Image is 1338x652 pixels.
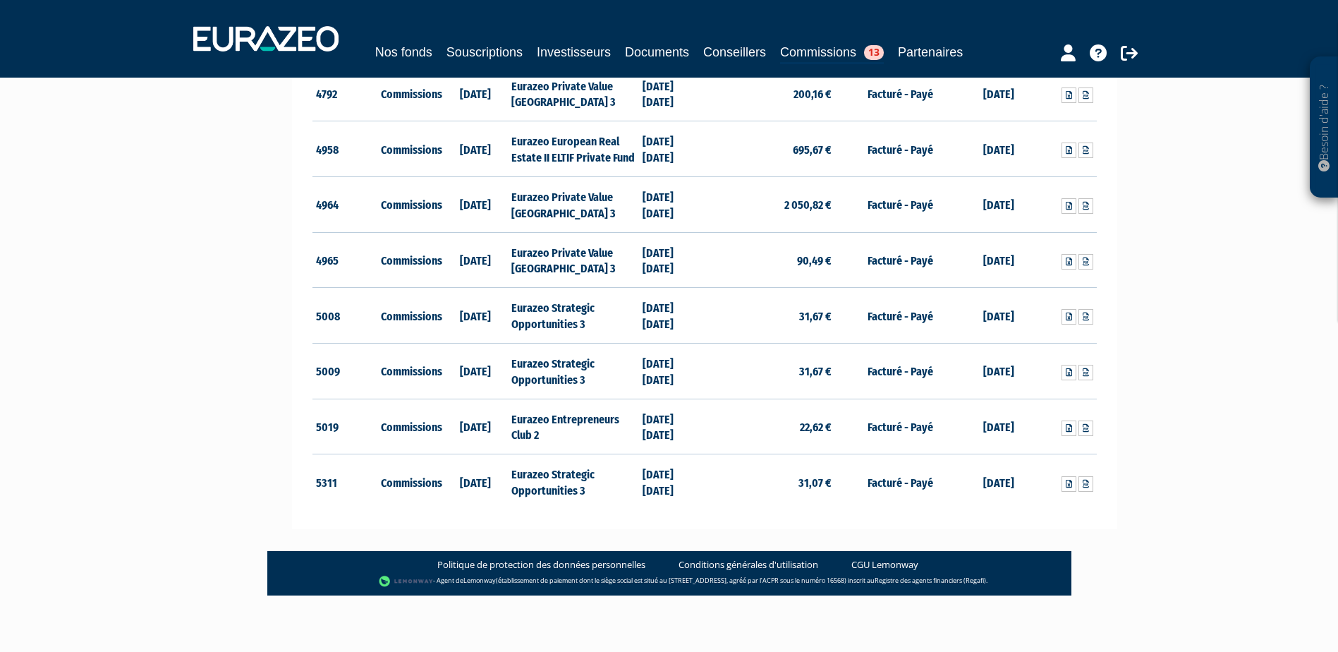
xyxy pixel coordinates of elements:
a: Lemonway [463,576,496,586]
td: Eurazeo Private Value [GEOGRAPHIC_DATA] 3 [508,176,638,232]
a: Souscriptions [446,42,523,62]
td: [DATE] [966,399,1031,454]
td: [DATE] [443,232,509,288]
td: [DATE] [DATE] [639,454,705,509]
td: [DATE] [443,176,509,232]
td: [DATE] [966,176,1031,232]
td: [DATE] [443,66,509,121]
a: Nos fonds [375,42,432,62]
td: [DATE] [DATE] [639,288,705,344]
td: [DATE] [DATE] [639,176,705,232]
td: [DATE] [443,288,509,344]
td: 5019 [312,399,378,454]
a: Documents [625,42,689,62]
td: Facturé - Payé [835,288,966,344]
td: 4964 [312,176,378,232]
td: Commissions [377,232,443,288]
td: [DATE] [443,121,509,177]
td: Eurazeo Private Value [GEOGRAPHIC_DATA] 3 [508,66,638,121]
td: [DATE] [DATE] [639,343,705,399]
td: 31,07 € [705,454,835,509]
td: Commissions [377,176,443,232]
td: Commissions [377,288,443,344]
td: [DATE] [DATE] [639,399,705,454]
a: Registre des agents financiers (Regafi) [875,576,986,586]
a: Politique de protection des données personnelles [437,558,645,572]
td: Facturé - Payé [835,399,966,454]
div: - Agent de (établissement de paiement dont le siège social est situé au [STREET_ADDRESS], agréé p... [281,574,1057,588]
td: [DATE] [443,454,509,509]
td: [DATE] [966,121,1031,177]
a: Conseillers [703,42,766,62]
td: Facturé - Payé [835,66,966,121]
a: Partenaires [898,42,963,62]
td: 695,67 € [705,121,835,177]
td: Eurazeo Strategic Opportunities 3 [508,454,638,509]
span: 13 [864,45,884,60]
td: Commissions [377,399,443,454]
td: Commissions [377,121,443,177]
td: Facturé - Payé [835,121,966,177]
td: Eurazeo Strategic Opportunities 3 [508,343,638,399]
img: logo-lemonway.png [379,574,433,588]
td: 4958 [312,121,378,177]
td: Commissions [377,343,443,399]
td: 31,67 € [705,288,835,344]
td: [DATE] [DATE] [639,66,705,121]
td: Facturé - Payé [835,176,966,232]
td: Eurazeo Private Value [GEOGRAPHIC_DATA] 3 [508,232,638,288]
td: Eurazeo Strategic Opportunities 3 [508,288,638,344]
td: Eurazeo Entrepreneurs Club 2 [508,399,638,454]
td: [DATE] [966,232,1031,288]
td: 90,49 € [705,232,835,288]
td: [DATE] [966,288,1031,344]
td: 31,67 € [705,343,835,399]
td: [DATE] [DATE] [639,121,705,177]
td: 200,16 € [705,66,835,121]
img: 1732889491-logotype_eurazeo_blanc_rvb.png [193,26,339,52]
td: 5009 [312,343,378,399]
a: Investisseurs [537,42,611,62]
a: Commissions13 [780,42,884,64]
td: [DATE] [443,343,509,399]
td: [DATE] [966,343,1031,399]
td: 4792 [312,66,378,121]
td: 22,62 € [705,399,835,454]
td: Commissions [377,66,443,121]
td: 5311 [312,454,378,509]
td: Facturé - Payé [835,343,966,399]
a: Conditions générales d'utilisation [679,558,818,572]
td: Commissions [377,454,443,509]
td: [DATE] [966,66,1031,121]
td: [DATE] [DATE] [639,232,705,288]
td: 2 050,82 € [705,176,835,232]
td: 5008 [312,288,378,344]
td: [DATE] [966,454,1031,509]
td: 4965 [312,232,378,288]
td: Facturé - Payé [835,454,966,509]
p: Besoin d'aide ? [1316,64,1332,191]
td: Eurazeo European Real Estate II ELTIF Private Fund [508,121,638,177]
td: Facturé - Payé [835,232,966,288]
td: [DATE] [443,399,509,454]
a: CGU Lemonway [851,558,918,572]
